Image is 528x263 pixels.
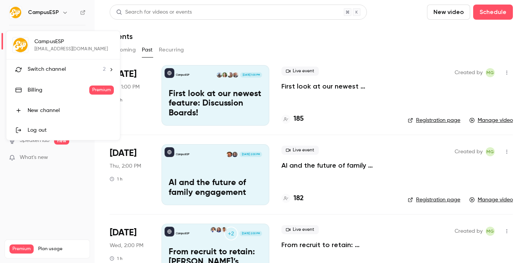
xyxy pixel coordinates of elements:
[28,126,114,134] div: Log out
[103,65,106,73] span: 2
[28,107,114,114] div: New channel
[28,86,89,94] div: Billing
[89,86,114,95] span: Premium
[28,65,66,73] span: Switch channel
